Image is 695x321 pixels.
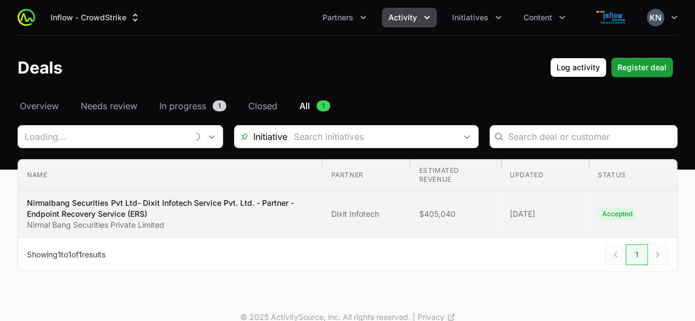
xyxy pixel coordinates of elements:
div: Primary actions [550,58,673,77]
span: Activity [388,12,417,23]
button: Register deal [611,58,673,77]
span: Partners [323,12,353,23]
a: In progress1 [157,99,229,112]
h1: Deals [18,58,63,77]
span: 1 [58,250,61,259]
div: Initiatives menu [446,8,508,27]
button: Content [517,8,572,27]
span: Initiative [235,130,287,143]
a: Closed [246,99,280,112]
div: Open [201,126,223,148]
span: 1 [213,100,226,111]
button: Inflow - CrowdStrike [44,8,147,27]
span: All [299,99,310,112]
span: 1 [79,250,82,259]
img: Inflow [585,7,638,29]
div: Content menu [517,8,572,27]
p: Nirmal Bang Securities Private Limited [27,219,313,230]
p: Showing to of results [27,249,105,260]
div: Main navigation [35,8,572,27]
button: Partners [316,8,373,27]
span: In progress [159,99,206,112]
span: Closed [248,99,277,112]
nav: Deals navigation [18,99,677,112]
span: 1 [316,100,330,111]
span: Log activity [557,61,600,74]
div: Supplier switch menu [44,8,147,27]
img: ActivitySource [18,9,35,26]
span: Initiatives [452,12,488,23]
a: Overview [18,99,61,112]
a: Needs review [79,99,140,112]
span: Register deal [618,61,666,74]
button: Activity [382,8,437,27]
input: Search deal or customer [508,130,670,143]
input: Loading... [18,126,187,148]
section: Deals Filters [18,125,677,272]
span: Needs review [81,99,137,112]
input: Search initiatives [287,126,457,148]
div: Partners menu [316,8,373,27]
button: Log activity [550,58,607,77]
th: Status [589,160,677,191]
div: Activity menu [382,8,437,27]
span: Overview [20,99,59,112]
th: Partner [322,160,410,191]
th: Estimated revenue [410,160,501,191]
a: All1 [297,99,332,112]
span: Content [524,12,552,23]
span: 1 [68,250,71,259]
p: Nirmalbang Securities Pvt Ltd- Dixit Infotech Service Pvt. Ltd. - Partner - Endpoint Recovery Ser... [27,198,313,219]
span: $405,040 [419,209,492,219]
span: Dixit Infotech [331,209,401,219]
button: Initiatives [446,8,508,27]
th: Updated [501,160,589,191]
span: 1 [626,244,648,265]
div: Open [456,126,478,148]
span: [DATE] [510,209,580,219]
img: Kaustubh N [647,9,664,26]
th: Name [18,160,322,191]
